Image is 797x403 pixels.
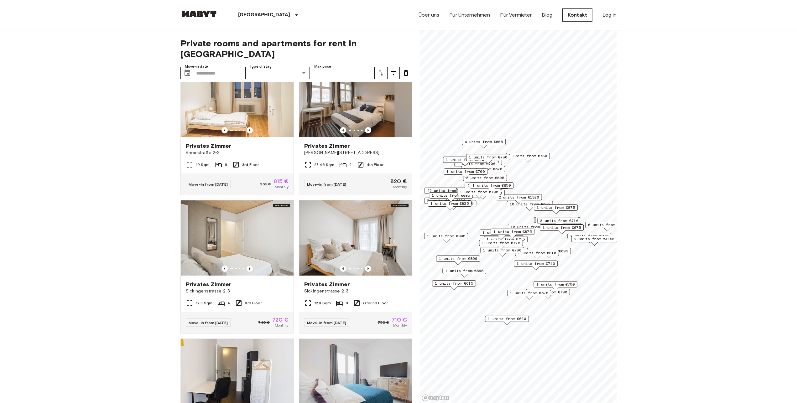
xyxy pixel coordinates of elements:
span: 4 [227,300,230,306]
span: 740 € [258,320,270,325]
span: 22 units from €655 [427,188,468,194]
span: 1 units from €760 [536,282,575,287]
div: Map marker [457,189,501,199]
div: Map marker [466,154,510,164]
span: 2 units from €655 [467,183,506,189]
span: 12.3 Sqm [196,300,212,306]
span: Move-in from [DATE] [307,182,346,187]
div: Map marker [485,316,529,325]
span: 1 units from €875 [537,205,575,210]
a: Für Vermieter [500,11,532,19]
span: 6 [225,162,227,168]
span: 18 units from €720 [511,224,551,230]
button: Previous image [365,266,371,272]
button: tune [387,67,400,79]
div: Map marker [540,225,584,234]
div: Map marker [462,139,506,148]
div: Map marker [514,261,558,270]
div: Map marker [443,157,487,166]
span: Monthly [275,184,289,190]
span: Monthly [275,323,289,328]
span: 2 units from €1320 [499,194,539,200]
a: Kontakt [562,8,592,22]
a: Marketing picture of unit DE-01-267-001-02HPrevious imagePrevious imagePrivates Zimmer[PERSON_NAM... [299,62,412,195]
div: Map marker [444,168,487,178]
span: 1 units from €895 [432,193,470,198]
span: 3 units from €655 [459,188,497,194]
div: Map marker [534,217,580,227]
span: 1 units from €905 [427,233,465,239]
span: 2 [349,162,352,168]
button: Previous image [365,127,371,133]
span: 4 units from €605 [465,139,503,145]
a: Über uns [419,11,439,19]
img: Habyt [180,11,218,17]
span: 710 € [392,317,407,323]
button: Previous image [340,127,346,133]
span: Private rooms and apartments for rent in [GEOGRAPHIC_DATA] [180,38,412,59]
span: 615 € [273,178,289,184]
span: Privates Zimmer [186,142,231,150]
button: Previous image [247,266,253,272]
span: 1 units from €760 [446,169,485,174]
span: 1 units from €780 [469,154,507,160]
span: 1 units from €740 [517,261,555,266]
span: 1 units from €665 [445,268,483,274]
div: Map marker [585,222,629,231]
a: Marketing picture of unit DE-01-090-02MPrevious imagePrevious imagePrivates ZimmerRheinstraße 2-3... [180,62,294,195]
span: Rheinstraße 2-3 [186,150,289,156]
span: 4th Floor [367,162,383,168]
span: 1 units from €675 [510,290,548,296]
span: 750 € [378,320,389,325]
span: 1 units from €875 [493,229,532,235]
div: Map marker [527,248,571,258]
span: 1 units from €615 [435,281,473,286]
div: Map marker [567,233,611,243]
span: 1 units from €620 [464,166,502,172]
div: Map marker [526,289,570,299]
span: Privates Zimmer [186,281,231,288]
div: Map marker [540,224,584,234]
span: 10 units from €635 [510,201,550,207]
span: 1 units from €705 [460,189,498,195]
span: 1 units from €700 [457,161,495,167]
span: 720 € [272,317,289,323]
span: 3rd Floor [245,300,262,306]
div: Map marker [480,230,524,239]
span: Monthly [393,184,407,190]
div: Map marker [424,198,468,207]
img: Marketing picture of unit DE-01-477-035-03 [299,200,412,276]
span: Sickingenstrasse 2-3 [186,288,289,294]
span: 2 units from €805 [466,175,504,181]
span: Move-in from [DATE] [307,320,346,325]
span: 6 units from €645 [588,222,626,228]
span: 12.3 Sqm [314,300,331,306]
span: 1 units from €1200 [433,200,474,206]
a: Blog [542,11,552,19]
span: 2 units from €760 [464,190,502,196]
span: Sickingenstrasse 2-3 [304,288,407,294]
span: 23.46 Sqm [314,162,334,168]
span: Ground Floor [363,300,388,306]
span: 19 Sqm [196,162,210,168]
span: 3 units from €710 [540,218,578,224]
span: 1 units from €800 [439,256,477,261]
span: 1 units from €620 [488,316,526,322]
img: Marketing picture of unit DE-01-090-02M [181,62,294,137]
span: 1 units from €850 [472,183,511,188]
div: Map marker [463,175,507,184]
a: Für Unternehmen [449,11,490,19]
div: Map marker [507,201,553,211]
div: Map marker [436,256,480,265]
span: 1 units from €725 [482,240,520,246]
span: Move-in from [DATE] [189,182,228,187]
img: Marketing picture of unit DE-01-267-001-02H [299,62,412,137]
a: Marketing picture of unit DE-01-477-042-03Previous imagePrevious imagePrivates ZimmerSickingenstr... [180,200,294,333]
button: Previous image [221,266,228,272]
span: 1 units from €710 [538,217,576,223]
span: 1 units from €715 [487,236,525,242]
div: Map marker [507,290,551,300]
div: Map marker [537,218,581,227]
span: 1 units from €675 [543,225,581,230]
span: 2 units from €790 [427,198,465,204]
